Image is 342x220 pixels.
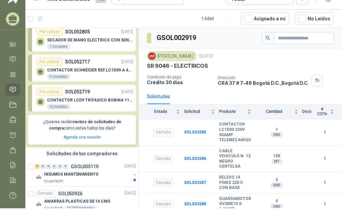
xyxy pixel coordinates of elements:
[35,190,55,198] div: Cerrado
[271,183,283,188] div: UND
[47,68,133,72] p: CONTACTOR SCHNEIDER REF.LC1D09 A 440V AC
[147,93,170,100] div: Solicitudes
[125,163,136,170] p: [DATE]
[121,29,133,35] p: [DATE]
[147,62,208,69] p: SR 9046 - ELECTRICOS
[316,180,334,186] b: 1
[121,89,133,95] p: [DATE]
[255,127,298,133] b: 1
[44,206,63,211] p: Grupo North
[219,104,255,119] th: Producto
[28,85,136,112] a: Por cotizarSOL052719[DATE] CONTACTOR LCD9 TRIFASICO BOBINA 110V VAC6 Unidades
[40,164,45,169] div: 0
[219,175,251,191] b: RELEVO 14 PINES 220 V. CON BASE
[302,104,316,119] th: Docs
[125,190,136,197] p: [DATE]
[184,109,210,114] span: Solicitud
[316,129,334,136] b: 1
[47,44,70,49] div: 1 Unidades
[36,28,62,36] div: Por cotizar
[218,75,309,80] p: Dirección
[47,74,70,79] div: 5 Unidades
[28,25,136,51] a: Por cotizarSOL052805[DATE] SECADOR DE MANO ELECTRICO CON SENSOR1 Unidades
[316,107,329,116] span: # COTs
[65,28,90,35] p: SOL052805
[316,156,334,162] b: 1
[184,156,206,161] a: SOL033286
[65,58,90,65] p: SOL052717
[255,199,298,204] b: 4
[255,178,298,183] b: 5
[63,164,68,169] div: 0
[44,198,110,205] p: AMARRAS PLASTICAS DE 10 CMS
[184,104,219,119] th: Solicitud
[147,109,175,114] span: Estado
[63,135,101,140] a: Agenda una reunión
[64,206,97,211] div: 15.000 Unidades
[35,200,43,208] img: Company Logo
[184,180,206,185] a: SOL033287
[218,80,309,86] p: CRA 37 # 7-49 Bogotá D.C. , Bogotá D.C.
[255,154,298,159] b: 100
[153,129,174,137] div: Cerrado
[25,187,139,214] a: CerradoSOL050926[DATE] Company LogoAMARRAS PLASTICAS DE 10 CMSGrupo North15.000 Unidades
[316,201,334,207] b: 1
[272,159,282,164] div: MT
[49,120,121,131] b: cientos de solicitudes de compra
[65,88,90,95] p: SOL052719
[47,38,133,42] p: SECADOR DE MANO ELECTRICO CON SENSOR
[316,104,342,119] th: # COTs
[36,88,62,96] div: Por cotizar
[241,12,289,25] button: Asignado a mi
[271,132,283,138] div: UND
[271,204,283,209] div: UND
[35,164,40,169] div: 8
[47,104,70,109] div: 6 Unidades
[35,173,43,181] img: Company Logo
[219,196,251,212] b: GUARDAMOTOR GV2ME10 4-6.3AMP
[147,75,212,79] p: Condición de pago
[295,12,334,25] button: No Leídos
[25,147,139,160] div: Solicitudes de tus compradores
[266,36,270,40] span: search
[255,109,293,114] span: Cantidad
[52,164,57,169] div: 0
[219,122,251,143] b: CONTACTOR LC1D50 220V 50AMP TELEMECANIQU
[184,202,206,206] a: SOL033288
[57,164,62,169] div: 0
[58,191,82,196] p: SOL050926
[71,164,99,169] p: GSOL005110
[255,104,302,119] th: Cantidad
[147,79,212,85] p: Crédito 30 días
[32,119,132,132] p: ¿Quieres recibir como estas todos los días?
[153,200,174,208] div: Cerrado
[44,171,98,178] p: INSUMOS MANTENIMIENTO
[153,179,174,187] div: Cerrado
[35,163,137,184] a: 8 0 0 0 0 0 GSOL005110[DATE] Company LogoINSUMOS MANTENIMIENTOGrupo North
[36,58,62,66] div: Por cotizar
[201,13,235,24] div: 1 - 5 de 5
[153,155,174,163] div: Cerrado
[184,130,206,135] a: SOL033285
[46,164,51,169] div: 0
[147,51,197,61] div: [PERSON_NAME]
[199,53,213,59] p: [DATE]
[219,109,246,114] span: Producto
[219,149,251,169] b: CABLE VEHICULO N. 12 NEGRO CENTELSA
[157,33,197,43] h3: GSOL002919
[121,59,133,65] p: [DATE]
[139,104,184,119] th: Estado
[28,55,136,81] a: Por cotizarSOL052717[DATE] CONTACTOR SCHNEIDER REF.LC1D09 A 440V AC5 Unidades
[148,52,156,60] img: Company Logo
[44,179,63,184] p: Grupo North
[47,98,133,102] p: CONTACTOR LCD9 TRIFASICO BOBINA 110V VAC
